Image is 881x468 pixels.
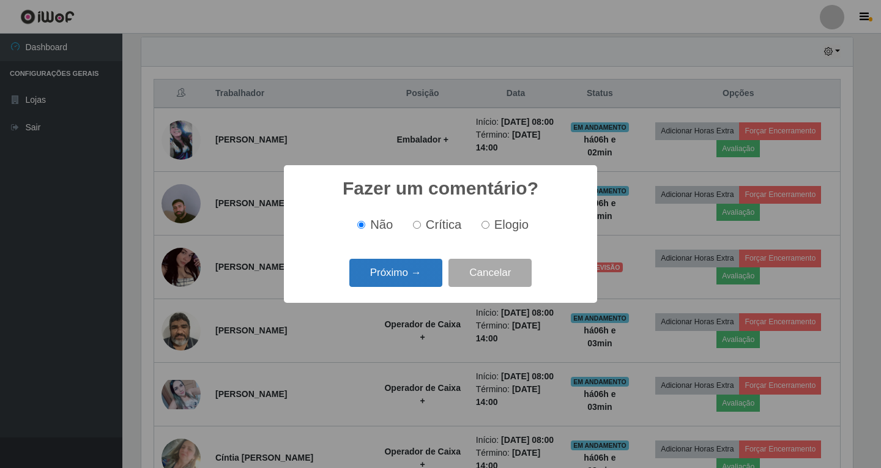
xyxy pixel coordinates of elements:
input: Elogio [481,221,489,229]
input: Crítica [413,221,421,229]
span: Elogio [494,218,529,231]
button: Próximo → [349,259,442,288]
span: Não [370,218,393,231]
h2: Fazer um comentário? [343,177,538,199]
input: Não [357,221,365,229]
span: Crítica [426,218,462,231]
button: Cancelar [448,259,532,288]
